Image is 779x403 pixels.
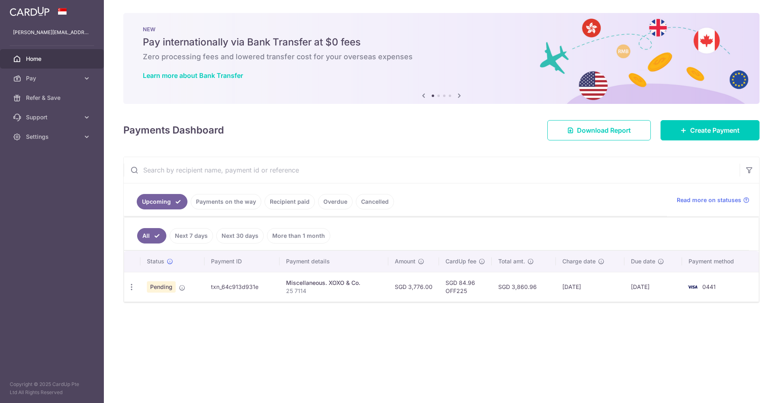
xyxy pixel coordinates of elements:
span: Due date [631,257,655,265]
td: txn_64c913d931e [204,272,280,302]
span: Pending [147,281,176,293]
h4: Payments Dashboard [123,123,224,138]
a: Next 30 days [216,228,264,244]
th: Payment method [682,251,759,272]
td: SGD 3,860.96 [492,272,556,302]
img: Bank Card [684,282,701,292]
h5: Pay internationally via Bank Transfer at $0 fees [143,36,740,49]
span: Home [26,55,80,63]
span: Create Payment [690,125,740,135]
span: CardUp fee [445,257,476,265]
span: Pay [26,74,80,82]
span: Refer & Save [26,94,80,102]
span: Status [147,257,164,265]
iframe: Opens a widget where you can find more information [727,379,771,399]
a: Recipient paid [265,194,315,209]
th: Payment details [280,251,388,272]
td: [DATE] [624,272,682,302]
a: More than 1 month [267,228,330,244]
span: Amount [395,257,415,265]
span: Settings [26,133,80,141]
img: Bank transfer banner [123,13,760,104]
td: SGD 84.96 OFF225 [439,272,492,302]
a: Next 7 days [170,228,213,244]
a: Payments on the way [191,194,261,209]
span: 0441 [702,283,716,290]
a: All [137,228,166,244]
a: Learn more about Bank Transfer [143,71,243,80]
div: Miscellaneous. XOXO & Co. [286,279,381,287]
p: NEW [143,26,740,32]
a: Create Payment [661,120,760,140]
a: Download Report [547,120,651,140]
p: 25 7114 [286,287,381,295]
p: [PERSON_NAME][EMAIL_ADDRESS][DOMAIN_NAME] [13,28,91,37]
span: Charge date [562,257,596,265]
span: Download Report [577,125,631,135]
th: Payment ID [204,251,280,272]
a: Overdue [318,194,353,209]
span: Read more on statuses [677,196,741,204]
td: SGD 3,776.00 [388,272,439,302]
img: CardUp [10,6,49,16]
a: Cancelled [356,194,394,209]
td: [DATE] [556,272,624,302]
a: Upcoming [137,194,187,209]
h6: Zero processing fees and lowered transfer cost for your overseas expenses [143,52,740,62]
span: Total amt. [498,257,525,265]
a: Read more on statuses [677,196,749,204]
span: Support [26,113,80,121]
input: Search by recipient name, payment id or reference [124,157,740,183]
